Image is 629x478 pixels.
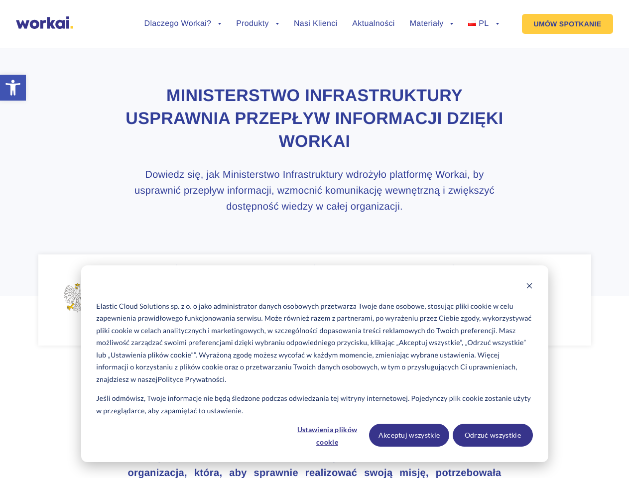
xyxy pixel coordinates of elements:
a: Materiały [410,20,454,28]
p: Elastic Cloud Solutions sp. z o. o jako administrator danych osobowych przetwarza Twoje dane osob... [96,300,532,386]
a: UMÓW SPOTKANIE [522,14,614,34]
a: Produkty [236,20,279,28]
button: Odrzuć wszystkie [453,424,533,447]
a: Nasi Klienci [294,20,337,28]
span: PL [479,19,489,28]
a: PL [468,20,499,28]
button: Dismiss cookie banner [526,281,533,293]
button: Akceptuj wszystkie [369,424,449,447]
button: Ustawienia plików cookie [289,424,366,447]
p: Jeśli odmówisz, Twoje informacje nie będą śledzone podczas odwiedzania tej witryny internetowej. ... [96,392,532,417]
a: Dlaczego Workai? [144,20,222,28]
a: Polityce Prywatności. [158,373,227,386]
div: Cookie banner [81,265,548,462]
h3: Dowiedz się, jak Ministerstwo Infrastruktury wdrożyło platformę Workai, by usprawnić przepływ inf... [121,167,508,215]
h1: Ministerstwo Infrastruktury usprawnia przepływ informacji dzięki Workai [121,85,508,153]
a: Aktualności [352,20,394,28]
